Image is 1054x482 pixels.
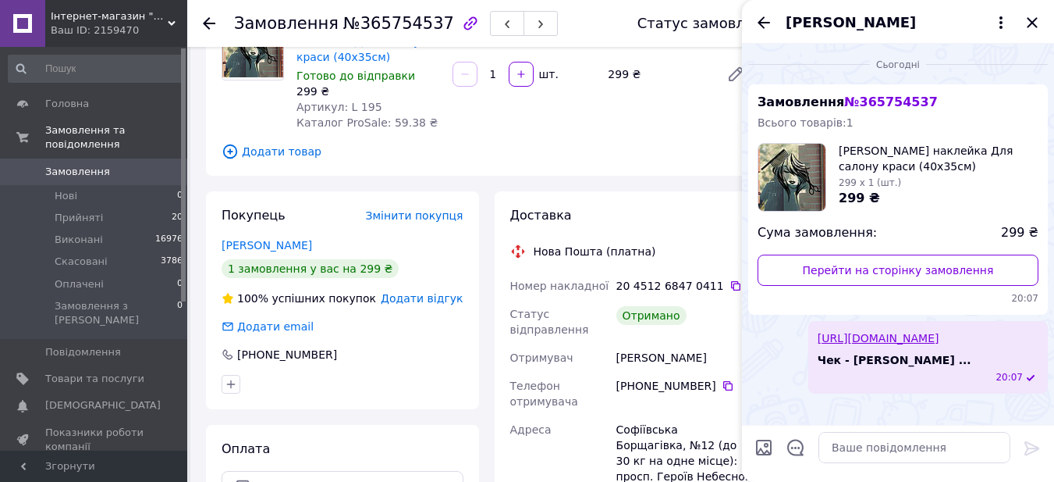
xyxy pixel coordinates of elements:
span: 20:07 12.10.2025 [995,371,1023,384]
div: шт. [535,66,560,82]
span: [PERSON_NAME] [786,12,916,33]
span: Статус відправлення [510,308,589,336]
a: Редагувати [720,59,751,90]
div: Повернутися назад [203,16,215,31]
span: Виконані [55,233,103,247]
span: Отримувач [510,352,573,364]
span: 20:07 12.10.2025 [758,292,1038,305]
div: успішних покупок [222,291,376,306]
a: [PERSON_NAME] [222,239,312,252]
div: Ваш ID: 2159470 [51,23,187,37]
a: [PERSON_NAME] наклейка Для салону краси (40х35см) [296,20,420,63]
span: Товари та послуги [45,372,144,386]
img: 3406244326_w100_h100_interyerna-vinilova-naklejka.jpg [758,144,825,211]
span: 299 x 1 (шт.) [839,177,901,188]
span: Додати товар [222,143,751,160]
span: 3786 [161,255,183,269]
button: Відкрити шаблони відповідей [786,437,806,458]
span: Головна [45,97,89,111]
span: Оплачені [55,277,104,291]
div: 20 4512 6847 0411 [616,278,751,294]
span: 299 ₴ [839,191,880,205]
span: 299 ₴ [1001,224,1038,242]
div: Додати email [220,319,315,334]
span: Адреса [510,423,552,436]
span: 0 [177,299,183,327]
div: Отримано [616,306,687,325]
span: [PERSON_NAME] наклейка Для салону краси (40х35см) [839,143,1038,174]
span: Додати відгук [381,292,463,305]
span: 0 [177,189,183,203]
span: Всього товарів: 1 [758,116,853,129]
span: Готово до відправки [296,70,415,82]
button: Закрити [1023,13,1042,32]
span: 16976 [155,233,183,247]
span: 0 [177,277,183,291]
span: 20 [172,211,183,225]
span: Змінити покупця [366,209,463,222]
div: 299 ₴ [602,63,714,85]
div: Статус замовлення [637,16,781,31]
span: Сьогодні [870,59,926,72]
span: Сума замовлення: [758,224,877,242]
a: Перейти на сторінку замовлення [758,255,1038,286]
span: Повідомлення [45,345,121,359]
div: [PHONE_NUMBER] [616,378,751,394]
span: [DEMOGRAPHIC_DATA] [45,398,161,412]
span: Інтернет-магазин "BagirTop" [51,9,168,23]
span: Скасовані [55,255,108,269]
div: Додати email [236,319,315,334]
span: Нові [55,189,77,203]
div: Нова Пошта (платна) [530,244,660,259]
a: [URL][DOMAIN_NAME] [818,332,939,345]
span: Доставка [510,208,572,223]
span: Прийняті [55,211,103,225]
span: Телефон отримувача [510,380,578,408]
span: № 365754537 [844,95,937,109]
span: Замовлення [234,14,339,33]
span: Замовлення [758,95,938,109]
button: [PERSON_NAME] [786,12,1010,33]
span: Замовлення та повідомлення [45,123,187,152]
div: [PERSON_NAME] [613,344,754,372]
span: Покупець [222,208,286,223]
span: Артикул: L 195 [296,101,382,113]
span: Оплата [222,441,270,456]
div: 299 ₴ [296,84,440,99]
span: Чек - [PERSON_NAME] ... [818,352,971,368]
div: 12.10.2025 [748,56,1048,72]
span: Замовлення [45,165,110,179]
span: Каталог ProSale: 59.38 ₴ [296,116,438,129]
span: Замовлення з [PERSON_NAME] [55,299,177,327]
button: Назад [754,13,773,32]
span: 100% [237,292,268,305]
input: Пошук [8,55,184,83]
img: Інтер'єрна вінілова наклейка Для салону краси (40х35см) [222,21,283,78]
span: Номер накладної [510,280,609,292]
div: 1 замовлення у вас на 299 ₴ [222,259,399,278]
div: [PHONE_NUMBER] [236,347,339,362]
span: Показники роботи компанії [45,426,144,454]
span: №365754537 [343,14,454,33]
